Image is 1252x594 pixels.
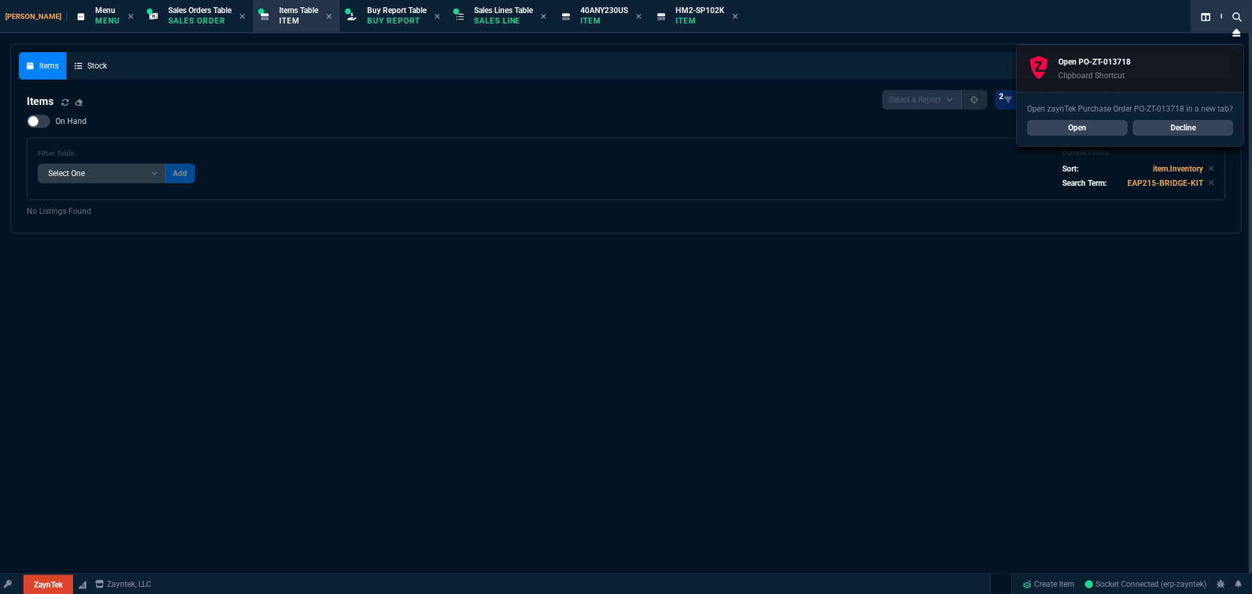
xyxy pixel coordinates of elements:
[27,205,1225,217] p: No Listings Found
[19,52,67,80] a: Items
[1127,179,1203,188] code: EAP215-BRIDGE-KIT
[474,6,533,15] span: Sales Lines Table
[95,6,115,15] span: Menu
[580,16,628,26] p: Item
[128,12,134,22] nx-icon: Close Tab
[636,12,642,22] nx-icon: Close Tab
[1062,177,1107,189] p: Search Term:
[676,16,724,26] p: Item
[999,91,1004,102] span: 2
[239,12,245,22] nx-icon: Close Tab
[580,6,628,15] span: 40ANY230US
[1027,120,1127,136] a: Open
[541,12,546,22] nx-icon: Close Tab
[5,12,67,21] span: [PERSON_NAME]
[55,116,87,126] span: On Hand
[1058,56,1131,68] p: Open PO-ZT-013718
[91,578,155,590] a: msbcCompanyName
[95,16,120,26] p: Menu
[1215,9,1235,25] nx-icon: Search
[1227,25,1245,40] nx-icon: Close Workbench
[1085,578,1206,590] a: qlTiW8he7MsLAqZzAAAW
[1133,120,1233,136] a: Decline
[168,6,231,15] span: Sales Orders Table
[367,16,426,26] p: Buy Report
[279,16,318,26] p: Item
[434,12,440,22] nx-icon: Close Tab
[38,149,195,158] h6: Filter Table
[474,16,533,26] p: Sales Line
[326,12,332,22] nx-icon: Close Tab
[732,12,738,22] nx-icon: Close Tab
[1085,580,1206,589] span: Socket Connected (erp-zayntek)
[1062,163,1079,175] p: Sort:
[1153,164,1203,173] code: item.Inventory
[67,52,115,80] a: Stock
[676,6,724,15] span: HM2-SP102K
[1027,103,1233,115] p: Open zaynTek Purchase Order PO-ZT-013718 in a new tab?
[367,6,426,15] span: Buy Report Table
[168,16,231,26] p: Sales Order
[1017,574,1080,594] a: Create Item
[27,94,53,110] h4: Items
[279,6,318,15] span: Items Table
[1227,9,1247,25] nx-icon: Search
[1058,70,1131,81] p: Clipboard Shortcut
[1196,9,1215,25] nx-icon: Split Panels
